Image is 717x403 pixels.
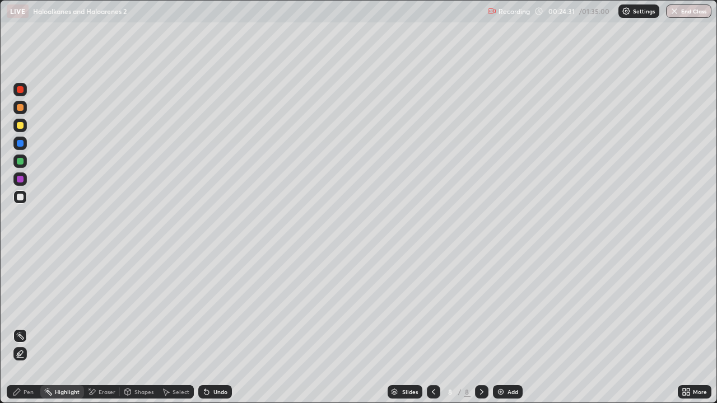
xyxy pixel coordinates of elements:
div: Pen [24,389,34,395]
div: Add [508,389,518,395]
div: 8 [445,388,456,395]
p: Settings [633,8,655,14]
div: Shapes [134,389,153,395]
div: 8 [464,387,471,397]
p: Haloalkanes and Haloarenes 2 [33,7,127,16]
img: add-slide-button [496,387,505,396]
img: recording.375f2c34.svg [487,7,496,16]
img: end-class-cross [670,7,679,16]
div: More [693,389,707,395]
div: Select [173,389,189,395]
img: class-settings-icons [622,7,631,16]
div: / [458,388,462,395]
div: Undo [213,389,227,395]
div: Slides [402,389,418,395]
p: LIVE [10,7,25,16]
div: Eraser [99,389,115,395]
button: End Class [666,4,711,18]
p: Recording [499,7,530,16]
div: Highlight [55,389,80,395]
